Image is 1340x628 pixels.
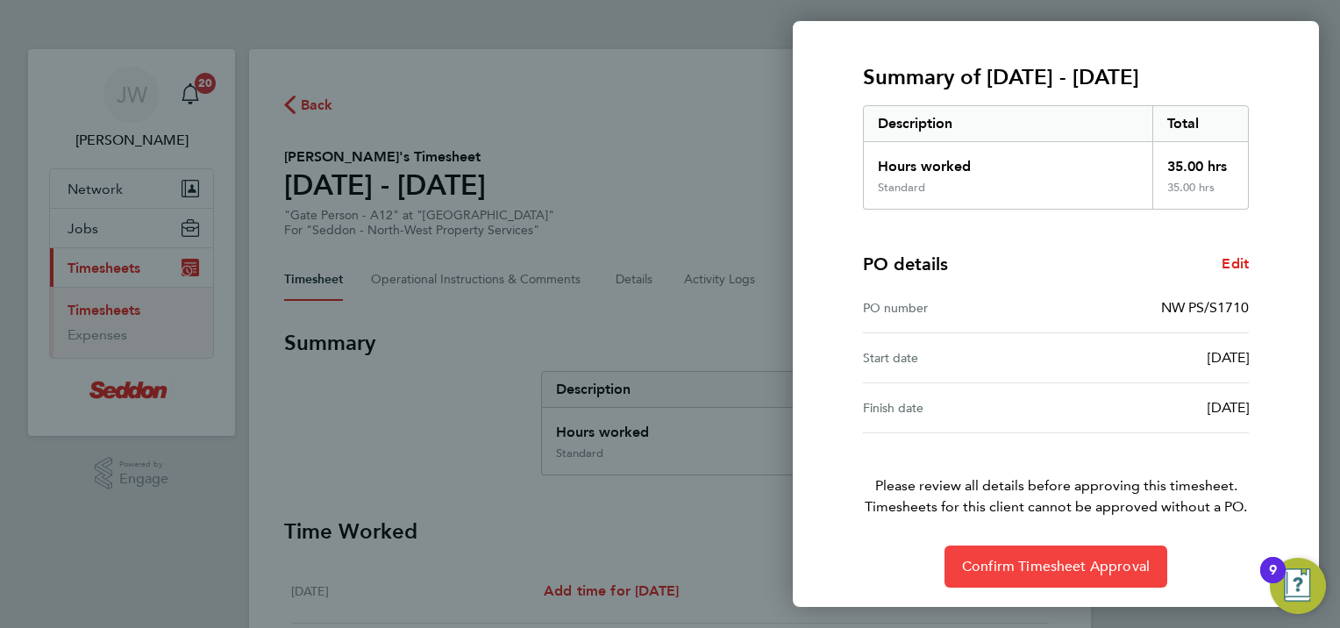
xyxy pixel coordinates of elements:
h4: PO details [863,252,948,276]
div: Total [1152,106,1249,141]
div: 35.00 hrs [1152,142,1249,181]
span: Edit [1222,255,1249,272]
span: Confirm Timesheet Approval [962,558,1150,575]
div: PO number [863,297,1056,318]
div: Description [864,106,1152,141]
div: [DATE] [1056,397,1249,418]
div: Finish date [863,397,1056,418]
div: Start date [863,347,1056,368]
div: Summary of 25 - 31 Aug 2025 [863,105,1249,210]
span: Timesheets for this client cannot be approved without a PO. [842,496,1270,517]
p: Please review all details before approving this timesheet. [842,433,1270,517]
div: [DATE] [1056,347,1249,368]
button: Confirm Timesheet Approval [944,546,1167,588]
div: 35.00 hrs [1152,181,1249,209]
h3: Summary of [DATE] - [DATE] [863,63,1249,91]
div: Hours worked [864,142,1152,181]
div: 9 [1269,570,1277,593]
button: Open Resource Center, 9 new notifications [1270,558,1326,614]
div: Standard [878,181,925,195]
span: NW PS/S1710 [1161,299,1249,316]
a: Edit [1222,253,1249,275]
